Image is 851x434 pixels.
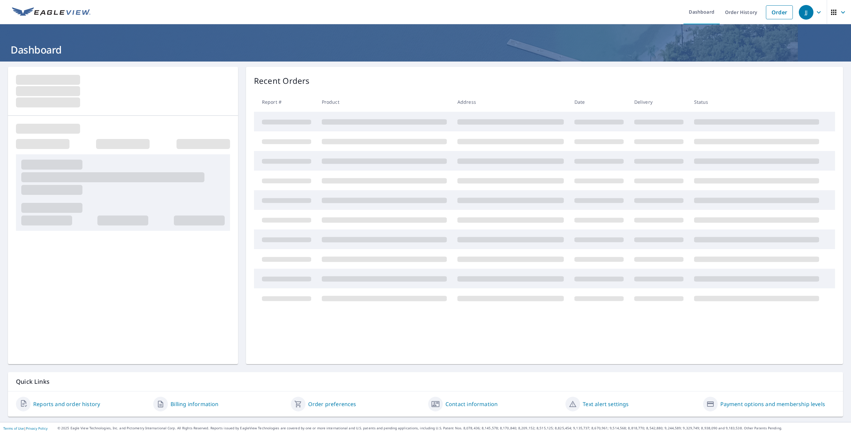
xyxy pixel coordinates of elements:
[799,5,813,20] div: JJ
[689,92,824,112] th: Status
[569,92,629,112] th: Date
[16,377,835,386] p: Quick Links
[254,92,316,112] th: Report #
[3,426,48,430] p: |
[720,400,825,408] a: Payment options and membership levels
[254,75,310,87] p: Recent Orders
[308,400,356,408] a: Order preferences
[445,400,498,408] a: Contact information
[316,92,452,112] th: Product
[8,43,843,57] h1: Dashboard
[26,426,48,431] a: Privacy Policy
[3,426,24,431] a: Terms of Use
[452,92,569,112] th: Address
[171,400,218,408] a: Billing information
[58,426,848,431] p: © 2025 Eagle View Technologies, Inc. and Pictometry International Corp. All Rights Reserved. Repo...
[583,400,629,408] a: Text alert settings
[766,5,793,19] a: Order
[33,400,100,408] a: Reports and order history
[629,92,689,112] th: Delivery
[12,7,90,17] img: EV Logo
